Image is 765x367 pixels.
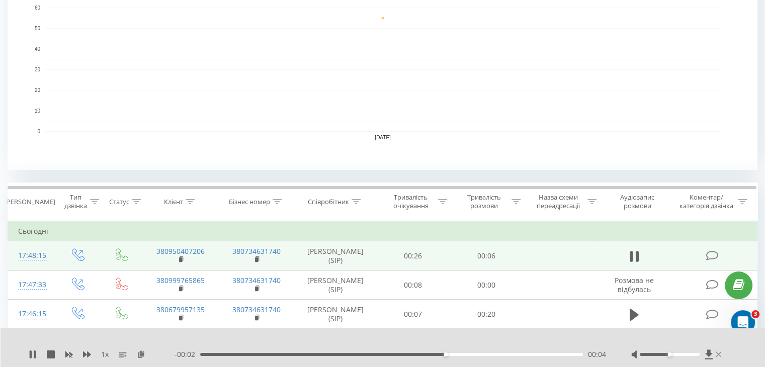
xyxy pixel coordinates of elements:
[8,221,757,241] td: Сьогодні
[377,270,450,300] td: 00:08
[232,246,281,256] a: 380734631740
[232,276,281,285] a: 380734631740
[5,198,55,206] div: [PERSON_NAME]
[295,300,377,329] td: [PERSON_NAME] (SIP)
[676,193,735,210] div: Коментар/категорія дзвінка
[101,349,109,359] span: 1 x
[588,349,606,359] span: 00:04
[444,352,448,356] div: Accessibility label
[35,46,41,52] text: 40
[35,5,41,11] text: 60
[35,87,41,93] text: 20
[731,310,755,334] iframe: Intercom live chat
[751,310,759,318] span: 3
[375,135,391,140] text: [DATE]
[229,198,270,206] div: Бізнес номер
[18,246,45,265] div: 17:48:15
[18,275,45,295] div: 17:47:33
[386,193,436,210] div: Тривалість очікування
[532,193,585,210] div: Назва схеми переадресації
[156,246,205,256] a: 380950407206
[35,26,41,31] text: 50
[295,241,377,270] td: [PERSON_NAME] (SIP)
[156,305,205,314] a: 380679957135
[450,270,523,300] td: 00:00
[35,108,41,114] text: 10
[18,304,45,324] div: 17:46:15
[450,241,523,270] td: 00:06
[450,300,523,329] td: 00:20
[156,276,205,285] a: 380999765865
[109,198,129,206] div: Статус
[175,349,200,359] span: - 00:02
[295,270,377,300] td: [PERSON_NAME] (SIP)
[377,241,450,270] td: 00:26
[667,352,671,356] div: Accessibility label
[459,193,509,210] div: Тривалість розмови
[308,198,349,206] div: Співробітник
[35,67,41,72] text: 30
[377,300,450,329] td: 00:07
[37,129,40,134] text: 0
[164,198,183,206] div: Клієнт
[63,193,87,210] div: Тип дзвінка
[615,276,654,294] span: Розмова не відбулась
[232,305,281,314] a: 380734631740
[608,193,667,210] div: Аудіозапис розмови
